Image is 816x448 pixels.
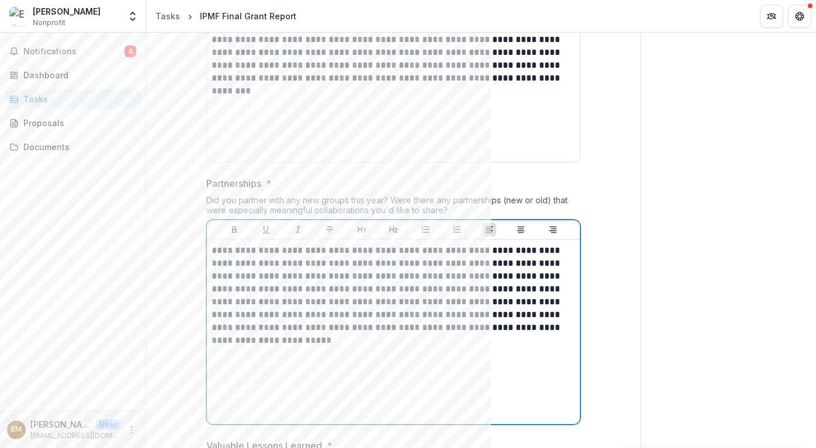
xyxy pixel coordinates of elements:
[5,89,141,109] a: Tasks
[546,223,560,237] button: Align Right
[9,7,28,26] img: Erin Morales-Williams
[96,419,120,430] p: User
[151,8,301,25] nav: breadcrumb
[227,223,241,237] button: Bold
[23,141,132,153] div: Documents
[5,42,141,61] button: Notifications4
[206,195,580,220] div: Did you partner with any new groups this year? Were there any partnerships (new or old) that were...
[125,5,141,28] button: Open entity switcher
[450,223,464,237] button: Ordered List
[5,113,141,133] a: Proposals
[23,117,132,129] div: Proposals
[5,137,141,157] a: Documents
[151,8,185,25] a: Tasks
[125,46,136,57] span: 4
[33,18,65,28] span: Nonprofit
[5,65,141,85] a: Dashboard
[11,426,22,433] div: Erin Morales-Williams
[125,423,139,437] button: More
[23,93,132,105] div: Tasks
[200,10,296,22] div: IPMF Final Grant Report
[386,223,400,237] button: Heading 2
[23,47,125,57] span: Notifications
[514,223,528,237] button: Align Center
[482,223,496,237] button: Align Left
[323,223,337,237] button: Strike
[30,430,120,441] p: [EMAIL_ADDRESS][DOMAIN_NAME]
[291,223,305,237] button: Italicize
[23,69,132,81] div: Dashboard
[33,5,101,18] div: [PERSON_NAME]
[760,5,783,28] button: Partners
[419,223,433,237] button: Bullet List
[259,223,273,237] button: Underline
[155,10,180,22] div: Tasks
[30,418,91,430] p: [PERSON_NAME]
[355,223,369,237] button: Heading 1
[788,5,811,28] button: Get Help
[206,176,261,190] p: Partnerships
